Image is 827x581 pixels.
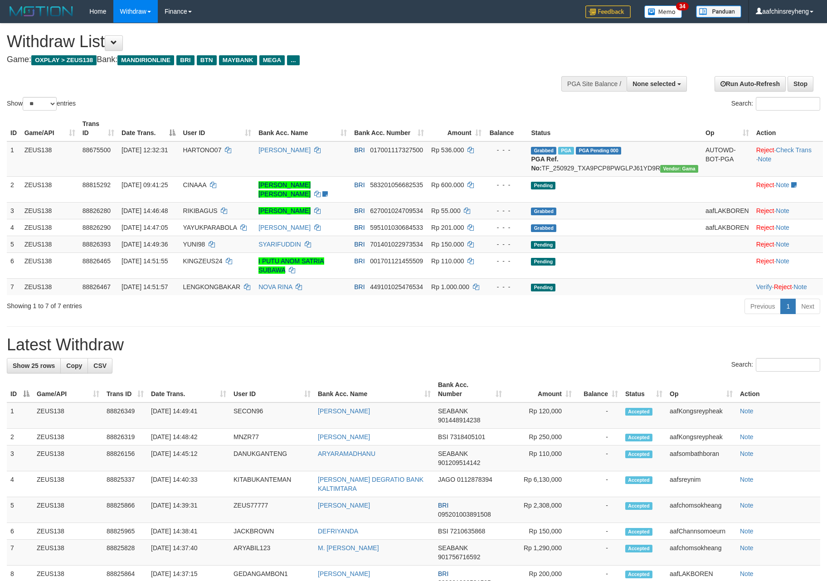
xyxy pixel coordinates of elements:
[83,283,111,290] span: 88826467
[230,445,314,471] td: DANUKGANTENG
[21,202,79,219] td: ZEUS138
[7,219,21,236] td: 4
[354,181,365,189] span: BRI
[666,471,736,497] td: aafsreynim
[230,523,314,540] td: JACKBROWN
[431,283,469,290] span: Rp 1.000.000
[625,528,652,536] span: Accepted
[740,433,754,441] a: Note
[122,207,168,214] span: [DATE] 14:46:48
[531,182,555,189] span: Pending
[438,553,480,561] span: Copy 901756716592 to clipboard
[753,278,823,295] td: · ·
[666,402,736,429] td: aafKongsreypheak
[428,116,485,141] th: Amount: activate to sort column ascending
[197,55,217,65] span: BTN
[625,450,652,458] span: Accepted
[7,252,21,278] td: 6
[558,147,574,155] span: Marked by aaftrukkakada
[575,540,622,566] td: -
[147,445,230,471] td: [DATE] 14:45:12
[776,181,789,189] a: Note
[740,528,754,535] a: Note
[438,502,448,509] span: BRI
[531,258,555,266] span: Pending
[318,502,370,509] a: [PERSON_NAME]
[33,429,103,445] td: ZEUS138
[122,283,168,290] span: [DATE] 14:51:57
[625,476,652,484] span: Accepted
[258,146,311,154] a: [PERSON_NAME]
[450,433,485,441] span: Copy 7318405101 to clipboard
[183,257,222,265] span: KINGZEUS24
[431,181,464,189] span: Rp 600.000
[21,278,79,295] td: ZEUS138
[354,224,365,231] span: BRI
[527,141,702,177] td: TF_250929_TXA9PCP8PWGLPJ61YD9R
[506,402,575,429] td: Rp 120,000
[740,544,754,552] a: Note
[318,450,375,457] a: ARYARAMADHANU
[438,570,448,577] span: BRI
[753,236,823,252] td: ·
[531,284,555,291] span: Pending
[122,181,168,189] span: [DATE] 09:41:25
[370,207,423,214] span: Copy 627001024709534 to clipboard
[731,358,820,372] label: Search:
[318,528,358,535] a: DEFRIYANDA
[318,433,370,441] a: [PERSON_NAME]
[7,523,33,540] td: 6
[354,257,365,265] span: BRI
[625,571,652,578] span: Accepted
[258,283,292,290] a: NOVA RINA
[438,544,468,552] span: SEABANK
[318,544,379,552] a: M. [PERSON_NAME]
[147,497,230,523] td: [DATE] 14:39:31
[13,362,55,369] span: Show 25 rows
[354,241,365,248] span: BRI
[666,445,736,471] td: aafsombathboran
[354,146,365,154] span: BRI
[756,257,774,265] a: Reject
[758,155,772,163] a: Note
[88,358,112,373] a: CSV
[7,236,21,252] td: 5
[147,429,230,445] td: [DATE] 14:48:42
[702,202,753,219] td: aafLAKBOREN
[666,377,736,402] th: Op: activate to sort column ascending
[756,146,774,154] a: Reject
[183,283,240,290] span: LENGKONGBAKAR
[740,450,754,457] a: Note
[255,116,350,141] th: Bank Acc. Name: activate to sort column ascending
[438,407,468,415] span: SEABANK
[753,141,823,177] td: · ·
[793,283,807,290] a: Note
[527,116,702,141] th: Status
[696,5,741,18] img: panduan.png
[183,146,221,154] span: HARTONO07
[103,540,147,566] td: 88825828
[431,257,464,265] span: Rp 110.000
[33,540,103,566] td: ZEUS138
[230,377,314,402] th: User ID: activate to sort column ascending
[33,523,103,540] td: ZEUS138
[780,299,796,314] a: 1
[60,358,88,373] a: Copy
[318,570,370,577] a: [PERSON_NAME]
[756,241,774,248] a: Reject
[258,224,311,231] a: [PERSON_NAME]
[756,181,774,189] a: Reject
[431,207,461,214] span: Rp 55.000
[715,76,786,92] a: Run Auto-Refresh
[259,55,285,65] span: MEGA
[33,497,103,523] td: ZEUS138
[7,402,33,429] td: 1
[287,55,299,65] span: ...
[147,540,230,566] td: [DATE] 14:37:40
[117,55,174,65] span: MANDIRIONLINE
[753,116,823,141] th: Action
[788,76,813,92] a: Stop
[318,476,423,492] a: [PERSON_NAME] DEGRATIO BANK KALTIMTARA
[776,146,812,154] a: Check Trans
[666,497,736,523] td: aafchomsokheang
